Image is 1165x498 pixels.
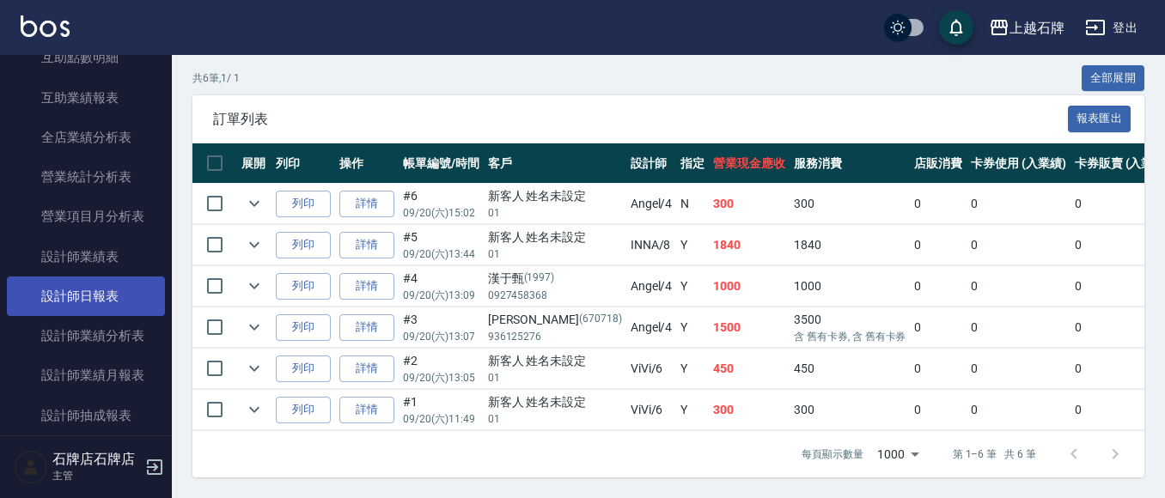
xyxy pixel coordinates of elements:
td: 0 [910,266,967,307]
div: 新客人 姓名未設定 [488,228,622,246]
td: 300 [709,390,790,430]
button: expand row [241,273,267,299]
p: 09/20 (六) 15:02 [403,205,479,221]
td: 0 [910,307,967,348]
th: 店販消費 [910,143,967,184]
div: [PERSON_NAME] [488,311,622,329]
a: 營業項目月分析表 [7,197,165,236]
p: 含 舊有卡券, 含 舊有卡券 [794,329,906,344]
p: 01 [488,246,622,262]
a: 詳情 [339,397,394,423]
span: 訂單列表 [213,111,1068,128]
td: 3500 [790,307,910,348]
td: 300 [790,390,910,430]
button: 全部展開 [1082,65,1145,92]
td: ViVi /6 [626,349,677,389]
p: 0927458368 [488,288,622,303]
td: Y [676,266,709,307]
div: 新客人 姓名未設定 [488,352,622,370]
a: 詳情 [339,314,394,341]
td: 0 [967,266,1070,307]
p: 09/20 (六) 11:49 [403,411,479,427]
a: 設計師業績月報表 [7,355,165,395]
a: 營業統計分析表 [7,157,165,197]
a: 設計師日報表 [7,276,165,316]
td: 450 [709,349,790,389]
td: 300 [790,184,910,224]
td: 0 [910,184,967,224]
th: 服務消費 [790,143,910,184]
td: Y [676,225,709,265]
td: #2 [399,349,484,389]
button: 上越石牌 [982,10,1071,46]
td: ViVi /6 [626,390,677,430]
button: 報表匯出 [1068,106,1131,132]
p: 09/20 (六) 13:05 [403,370,479,386]
td: 0 [967,307,1070,348]
a: 設計師業績表 [7,237,165,276]
p: 01 [488,205,622,221]
p: 01 [488,370,622,386]
td: 1840 [709,225,790,265]
th: 指定 [676,143,709,184]
td: 0 [910,349,967,389]
td: 0 [967,225,1070,265]
td: #5 [399,225,484,265]
td: Angel /4 [626,266,677,307]
p: 主管 [52,468,140,483]
button: 列印 [276,314,331,341]
a: 設計師業績分析表 [7,316,165,355]
td: Angel /4 [626,307,677,348]
th: 營業現金應收 [709,143,790,184]
td: #6 [399,184,484,224]
td: #3 [399,307,484,348]
div: 漢于甄 [488,270,622,288]
div: 新客人 姓名未設定 [488,187,622,205]
button: 列印 [276,273,331,300]
p: 09/20 (六) 13:44 [403,246,479,262]
td: N [676,184,709,224]
a: 互助點數明細 [7,38,165,77]
button: expand row [241,191,267,216]
p: 936125276 [488,329,622,344]
h5: 石牌店石牌店 [52,451,140,468]
th: 操作 [335,143,399,184]
a: 詳情 [339,273,394,300]
p: 09/20 (六) 13:09 [403,288,479,303]
button: 登出 [1078,12,1144,44]
div: 新客人 姓名未設定 [488,393,622,411]
th: 列印 [271,143,335,184]
th: 展開 [237,143,271,184]
td: 300 [709,184,790,224]
a: 報表匯出 [1068,110,1131,126]
a: 全店業績分析表 [7,118,165,157]
td: INNA /8 [626,225,677,265]
div: 上越石牌 [1009,17,1064,39]
button: expand row [241,314,267,340]
button: expand row [241,232,267,258]
button: 列印 [276,191,331,217]
td: #4 [399,266,484,307]
td: 0 [967,390,1070,430]
td: 0 [910,225,967,265]
p: 第 1–6 筆 共 6 筆 [953,446,1036,462]
td: 0 [967,184,1070,224]
button: save [939,10,973,45]
a: 設計師排行榜 [7,435,165,475]
td: 450 [790,349,910,389]
td: 0 [967,349,1070,389]
td: 1000 [709,266,790,307]
p: 09/20 (六) 13:07 [403,329,479,344]
td: Y [676,390,709,430]
button: 列印 [276,232,331,258]
p: 每頁顯示數量 [802,446,863,462]
td: 1500 [709,307,790,348]
img: Person [14,450,48,484]
th: 設計師 [626,143,677,184]
td: Y [676,349,709,389]
button: expand row [241,355,267,381]
a: 詳情 [339,232,394,258]
td: #1 [399,390,484,430]
a: 詳情 [339,191,394,217]
td: 0 [910,390,967,430]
